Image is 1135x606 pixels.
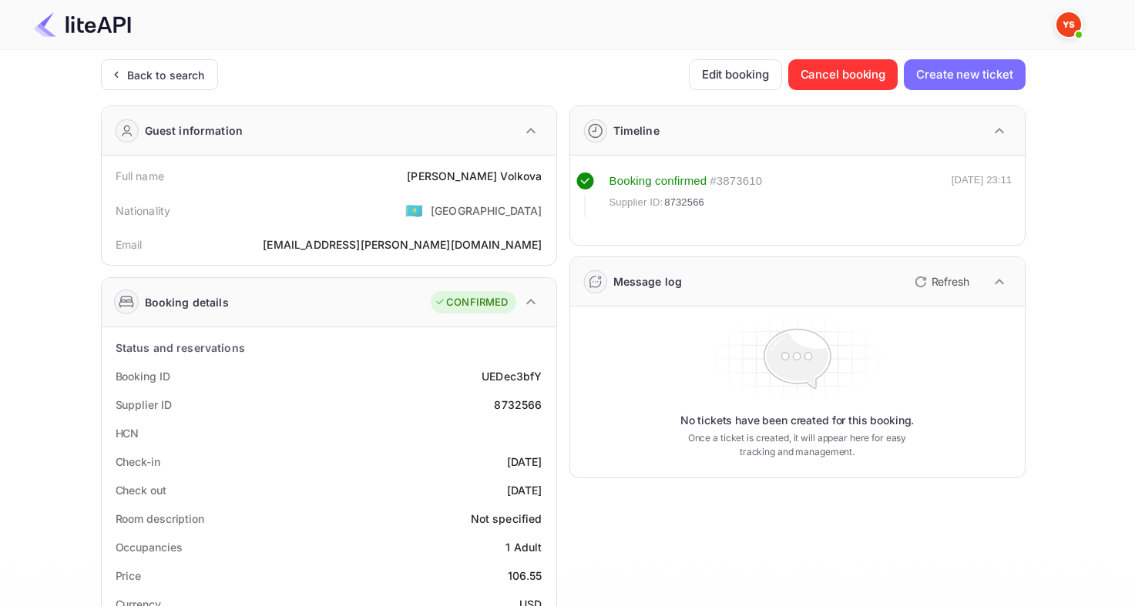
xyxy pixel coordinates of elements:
[613,122,660,139] div: Timeline
[904,59,1025,90] button: Create new ticket
[407,168,542,184] div: [PERSON_NAME] Volkova
[905,270,975,294] button: Refresh
[116,236,143,253] div: Email
[613,273,683,290] div: Message log
[34,12,131,37] img: LiteAPI Logo
[116,425,139,441] div: HCN
[116,539,183,555] div: Occupancies
[609,172,707,190] div: Booking confirmed
[116,511,204,527] div: Room description
[116,454,160,470] div: Check-in
[116,482,166,498] div: Check out
[116,340,245,356] div: Status and reservations
[507,482,542,498] div: [DATE]
[263,236,542,253] div: [EMAIL_ADDRESS][PERSON_NAME][DOMAIN_NAME]
[689,59,782,90] button: Edit booking
[680,413,915,428] p: No tickets have been created for this booking.
[505,539,542,555] div: 1 Adult
[116,567,142,584] div: Price
[127,67,205,83] div: Back to search
[952,172,1012,217] div: [DATE] 23:11
[116,203,171,219] div: Nationality
[145,294,229,310] div: Booking details
[664,195,704,210] span: 8732566
[116,397,172,413] div: Supplier ID
[609,195,663,210] span: Supplier ID:
[508,567,542,584] div: 106.55
[1056,12,1081,37] img: Yandex Support
[471,511,542,527] div: Not specified
[676,431,919,459] p: Once a ticket is created, it will appear here for easy tracking and management.
[507,454,542,470] div: [DATE]
[145,122,243,139] div: Guest information
[435,295,508,310] div: CONFIRMED
[788,59,898,90] button: Cancel booking
[710,172,762,190] div: # 3873610
[482,368,542,384] div: UEDec3bfY
[116,368,170,384] div: Booking ID
[405,196,423,224] span: United States
[494,397,542,413] div: 8732566
[431,203,542,219] div: [GEOGRAPHIC_DATA]
[932,273,969,290] p: Refresh
[116,168,164,184] div: Full name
